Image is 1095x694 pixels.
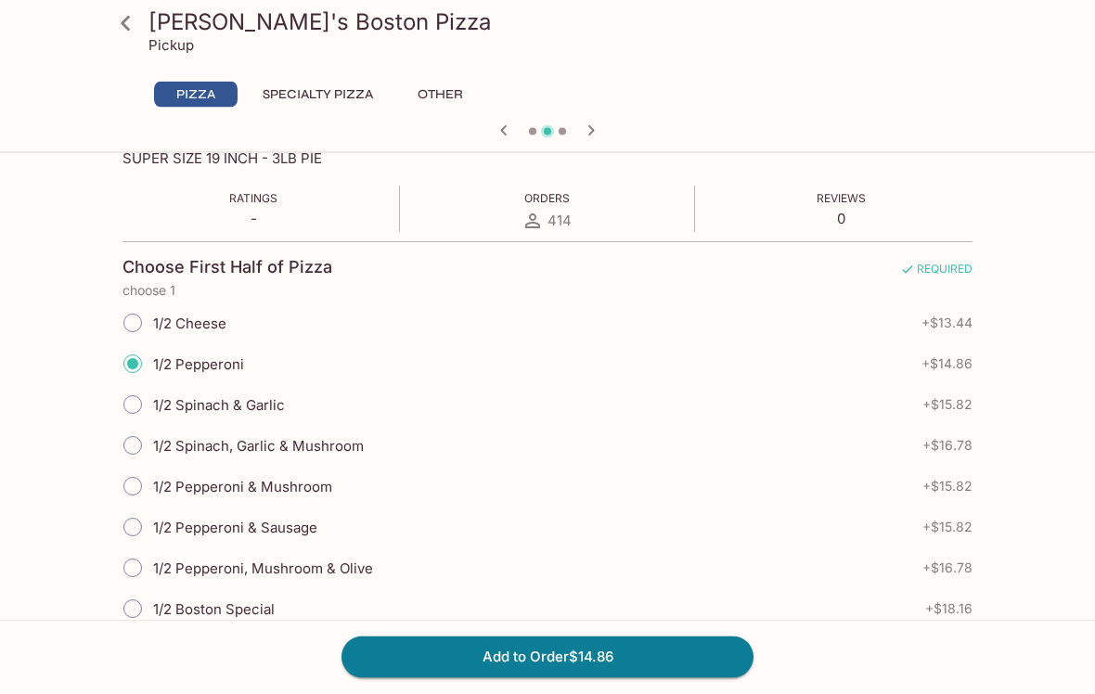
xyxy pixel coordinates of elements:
span: + $18.16 [925,602,973,617]
span: 1/2 Pepperoni & Sausage [153,520,317,537]
span: + $15.82 [922,520,973,535]
span: 1/2 Boston Special [153,601,275,619]
span: + $16.78 [922,439,973,454]
span: 1/2 Spinach, Garlic & Mushroom [153,438,364,456]
p: - [229,211,277,228]
p: Pickup [148,36,194,54]
span: Reviews [817,192,866,206]
p: SUPER SIZE 19 INCH - 3LB PIE [122,150,973,168]
button: Other [398,82,482,108]
span: + $16.78 [922,561,973,576]
button: Specialty Pizza [252,82,383,108]
span: Ratings [229,192,277,206]
button: Pizza [154,82,238,108]
span: + $13.44 [921,316,973,331]
p: choose 1 [122,284,973,299]
span: + $15.82 [922,480,973,495]
span: 1/2 Pepperoni & Mushroom [153,479,332,496]
span: 1/2 Cheese [153,315,226,333]
p: 0 [817,211,866,228]
span: + $15.82 [922,398,973,413]
span: Orders [524,192,570,206]
span: + $14.86 [921,357,973,372]
span: 1/2 Pepperoni, Mushroom & Olive [153,560,373,578]
h4: Choose First Half of Pizza [122,258,332,278]
span: 1/2 Pepperoni [153,356,244,374]
h3: [PERSON_NAME]'s Boston Pizza [148,7,978,36]
span: 414 [547,212,572,230]
span: 1/2 Spinach & Garlic [153,397,285,415]
button: Add to Order$14.86 [341,636,754,677]
span: REQUIRED [900,263,973,284]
